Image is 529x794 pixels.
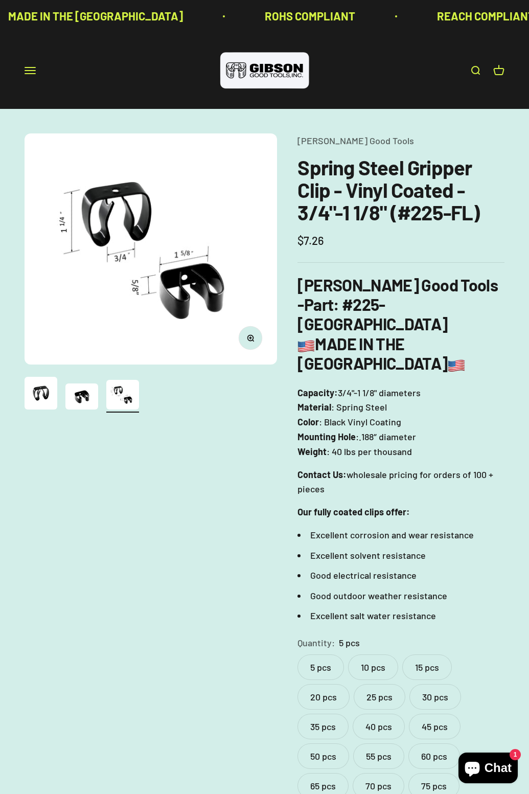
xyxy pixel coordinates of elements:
[304,294,333,314] span: Part
[25,377,57,413] button: Go to item 1
[356,429,359,444] span: :
[25,133,277,365] img: close up of a spring steel gripper clip, tool clip, durable, secure holding, Excellent corrosion ...
[65,383,98,410] img: close up of a spring steel gripper clip, tool clip, durable, secure holding, Excellent corrosion ...
[297,156,504,223] h1: Spring Steel Gripper Clip - Vinyl Coated - 3/4"-1 1/8" (#225-FL)
[297,334,465,373] b: MADE IN THE [GEOGRAPHIC_DATA]
[297,385,504,459] p: 3/4"-1 1/8" diameters
[297,387,338,398] strong: Capacity:
[310,590,447,601] span: Good outdoor weather resistance
[297,506,410,517] strong: Our fully coated clips offer:
[331,400,387,415] span: : Spring Steel
[297,467,504,497] p: wholesale pricing for orders of 100 + pieces
[262,7,353,25] p: ROHS COMPLIANT
[297,446,327,457] strong: Weight
[297,431,356,442] strong: Mounting Hole
[297,294,447,333] strong: : #225-[GEOGRAPHIC_DATA]
[297,401,331,413] strong: Material
[319,415,401,429] span: : Black Vinyl Coating
[339,636,360,650] variant-option-value: 5 pcs
[6,7,180,25] p: MADE IN THE [GEOGRAPHIC_DATA]
[25,377,57,410] img: Gripper clip, made & shipped from the USA!
[65,383,98,413] button: Go to item 2
[327,444,412,459] span: : 40 lbs per thousand
[455,753,521,786] inbox-online-store-chat: Shopify online store chat
[297,416,319,427] strong: Color
[297,135,414,146] a: [PERSON_NAME] Good Tools
[297,275,498,314] b: [PERSON_NAME] Good Tools -
[106,380,139,413] button: Go to item 3
[310,550,426,561] span: Excellent solvent resistance
[310,610,436,621] span: Excellent salt water resistance
[359,429,416,444] span: .188″ diameter
[310,529,474,540] span: Excellent corrosion and wear resistance
[297,469,347,480] strong: Contact Us:
[310,570,417,581] span: Good electrical resistance
[297,636,335,650] legend: Quantity:
[297,232,324,249] sale-price: $7.26
[106,380,139,410] img: close up of a spring steel gripper clip, tool clip, durable, secure holding, Excellent corrosion ...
